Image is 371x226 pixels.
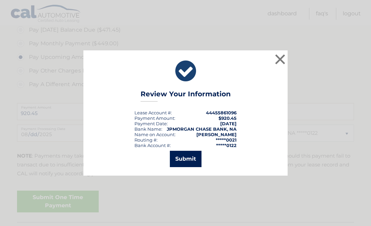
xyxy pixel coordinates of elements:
strong: 44455861096 [206,110,237,115]
div: Routing #: [134,137,158,143]
button: × [273,52,287,66]
strong: [PERSON_NAME] [196,132,237,137]
div: : [134,121,168,126]
div: Bank Name: [134,126,162,132]
span: [DATE] [220,121,237,126]
span: Payment Date [134,121,167,126]
div: Name on Account: [134,132,176,137]
strong: JPMORGAN CHASE BANK, NA [167,126,237,132]
span: $920.45 [219,115,237,121]
div: Bank Account #: [134,143,171,148]
h3: Review Your Information [141,90,231,102]
div: Payment Amount: [134,115,175,121]
button: Submit [170,151,201,167]
div: Lease Account #: [134,110,172,115]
